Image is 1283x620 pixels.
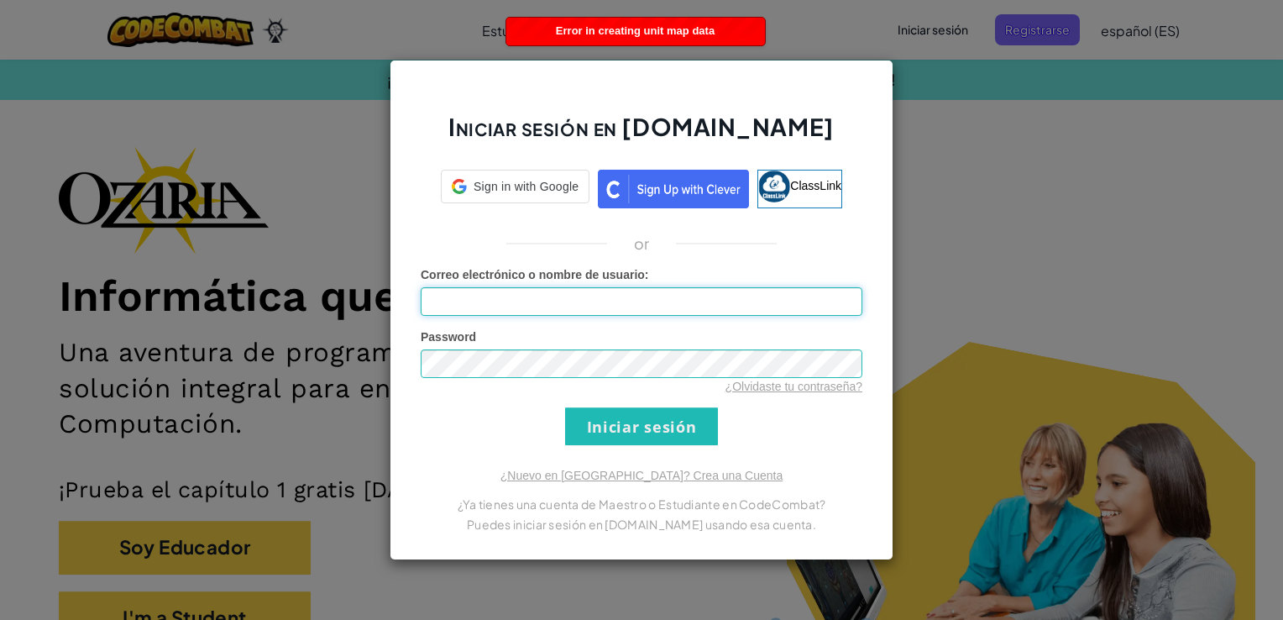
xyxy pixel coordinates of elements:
[421,514,862,534] p: Puedes iniciar sesión en [DOMAIN_NAME] usando esa cuenta.
[725,380,862,393] a: ¿Olvidaste tu contraseña?
[441,170,589,208] a: Sign in with Google
[758,171,790,202] img: classlink-logo-small.png
[556,24,715,37] span: Error in creating unit map data
[565,407,718,445] input: Iniciar sesión
[421,111,862,160] h2: Iniciar sesión en [DOMAIN_NAME]
[634,234,650,254] p: or
[441,170,589,203] div: Sign in with Google
[500,469,783,482] a: ¿Nuevo en [GEOGRAPHIC_DATA]? Crea una Cuenta
[421,266,649,283] label: :
[474,178,579,195] span: Sign in with Google
[790,179,841,192] span: ClassLink
[598,170,749,208] img: clever_sso_button@2x.png
[421,494,862,514] p: ¿Ya tienes una cuenta de Maestro o Estudiante en CodeCombat?
[421,268,645,281] span: Correo electrónico o nombre de usuario
[421,330,476,344] span: Password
